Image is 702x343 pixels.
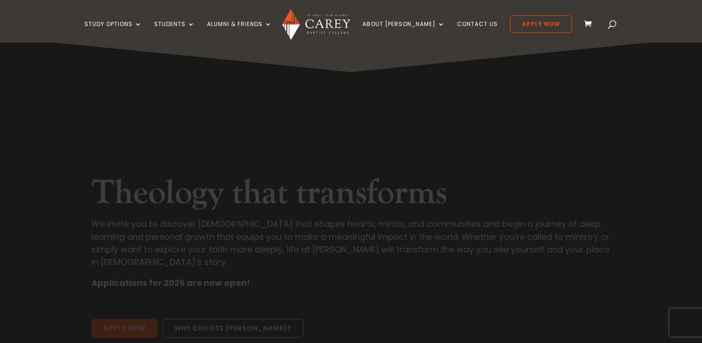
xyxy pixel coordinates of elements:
[154,21,195,43] a: Students
[282,9,350,40] img: Carey Baptist College
[91,248,250,260] strong: Applications for 2026 are now open!
[91,189,610,248] p: We invite you to discover [DEMOGRAPHIC_DATA] that shapes hearts, minds, and communities and begin...
[457,21,498,43] a: Contact Us
[362,21,445,43] a: About [PERSON_NAME]
[84,21,142,43] a: Study Options
[510,15,572,33] a: Apply Now
[91,144,610,189] h2: Theology that transforms
[162,290,303,310] a: Why choose [PERSON_NAME]?
[91,290,158,310] a: Apply Now
[207,21,272,43] a: Alumni & Friends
